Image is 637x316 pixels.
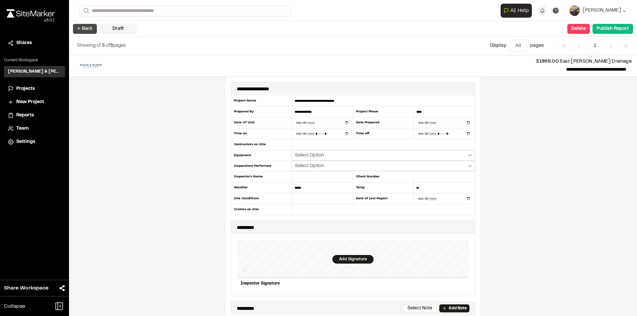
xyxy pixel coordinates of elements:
span: 31969.00 [536,60,559,64]
span: Share Workspace [4,284,48,292]
span: Showing of [77,44,102,48]
div: Project Phase [353,106,414,117]
button: Publish Report [593,24,633,34]
span: 5 [102,44,105,48]
p: Display [490,42,506,49]
nav: Navigation [557,39,633,52]
span: 5 [110,44,113,48]
a: Reports [8,112,61,119]
div: Add Signature [332,255,374,264]
div: Date of Last Report [353,193,414,204]
button: Select date range [292,161,475,171]
div: Site Conditions [231,193,292,204]
div: Inspections Performed [231,161,292,171]
p: page s [530,42,544,49]
div: Inspector's Name [231,171,292,182]
div: Temp [353,182,414,193]
a: Shares [8,39,61,47]
a: Settings [8,138,61,146]
div: Time off [353,128,414,139]
span: Projects [16,85,35,93]
a: Team [8,125,61,132]
p: of pages [77,42,126,49]
div: Weather [231,182,292,193]
div: Oh geez...please don't... [7,18,55,24]
div: Client Number [353,171,414,182]
span: Settings [16,138,35,146]
a: Projects [8,85,61,93]
span: Reports [16,112,34,119]
img: rebrand.png [7,9,55,18]
div: Visitors on Site [231,204,292,215]
button: Select Note [403,304,437,312]
span: New Project [16,98,44,106]
button: Search [80,5,92,16]
button: ← Back [73,24,97,34]
button: [PERSON_NAME] [569,5,626,16]
img: file [74,60,107,71]
button: All [510,39,526,52]
span: Select Option [295,152,324,159]
button: Delete [567,24,590,34]
span: AI Help [510,7,529,15]
span: Team [16,125,29,132]
p: East [PERSON_NAME] Drainage [113,58,632,65]
img: User [569,5,580,16]
div: Project Name [231,95,292,106]
span: Shares [16,39,32,47]
div: Time on [231,128,292,139]
div: Draft [100,24,137,34]
a: New Project [8,98,61,106]
div: Open AI Assistant [501,4,534,18]
p: Current Workspace [4,57,65,63]
button: Open AI Assistant [501,4,532,18]
div: Contractors on Site [231,139,292,150]
div: Date Prepared [353,117,414,128]
span: Select Option [295,163,324,169]
div: Inspector Signature [238,278,468,289]
div: Equipment [231,150,292,161]
div: Date Of Visit [231,117,292,128]
button: Select date range [292,150,475,160]
div: Prepared By [231,106,292,117]
p: Add Note [449,305,467,311]
span: 1 [589,39,601,52]
span: [PERSON_NAME] [583,7,621,14]
span: Collapse [4,302,25,310]
h3: [PERSON_NAME] & [PERSON_NAME] Inc. [8,69,61,75]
